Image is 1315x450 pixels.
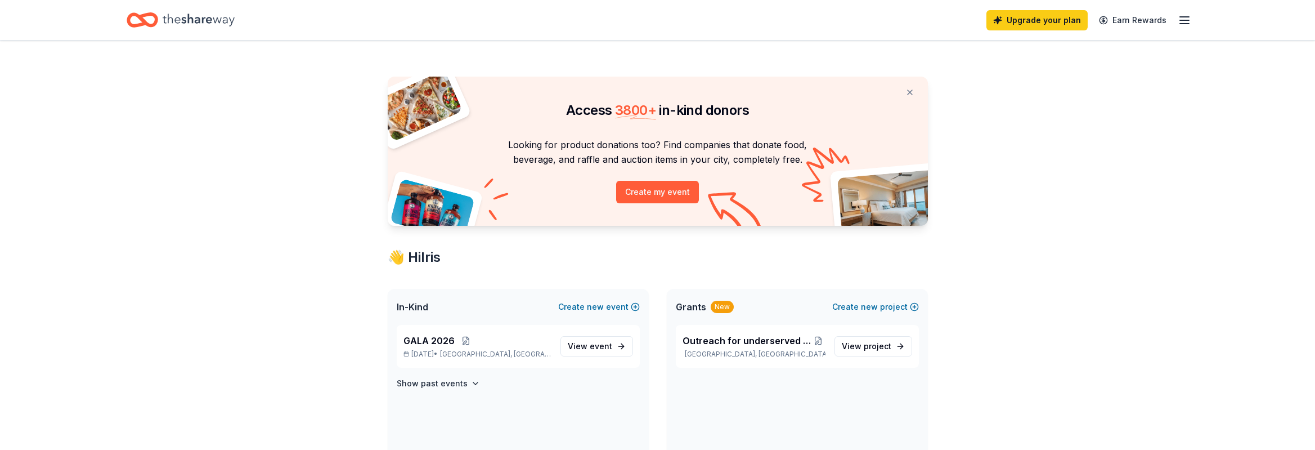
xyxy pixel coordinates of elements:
span: Access in-kind donors [566,102,749,118]
div: 👋 Hi Iris [388,248,928,266]
p: [DATE] • [403,350,551,359]
span: View [842,340,891,353]
p: Looking for product donations too? Find companies that donate food, beverage, and raffle and auct... [401,137,914,167]
span: In-Kind [397,300,428,314]
button: Create my event [616,181,699,203]
span: new [587,300,604,314]
span: project [864,341,891,351]
span: new [861,300,878,314]
img: Curvy arrow [708,192,764,234]
span: Grants [676,300,706,314]
a: View event [560,336,633,357]
span: [GEOGRAPHIC_DATA], [GEOGRAPHIC_DATA] [440,350,551,359]
a: Upgrade your plan [986,10,1088,30]
a: View project [834,336,912,357]
span: View [568,340,612,353]
img: Pizza [375,70,463,142]
button: Createnewevent [558,300,640,314]
button: Show past events [397,377,480,390]
h4: Show past events [397,377,468,390]
span: Outreach for underserved Seniors older adults [683,334,811,347]
button: Createnewproject [832,300,919,314]
a: Earn Rewards [1092,10,1173,30]
div: New [711,301,734,313]
a: Home [127,7,235,33]
p: [GEOGRAPHIC_DATA], [GEOGRAPHIC_DATA] [683,350,825,359]
span: 3800 + [615,102,656,118]
span: event [590,341,612,351]
span: GALA 2026 [403,334,455,347]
